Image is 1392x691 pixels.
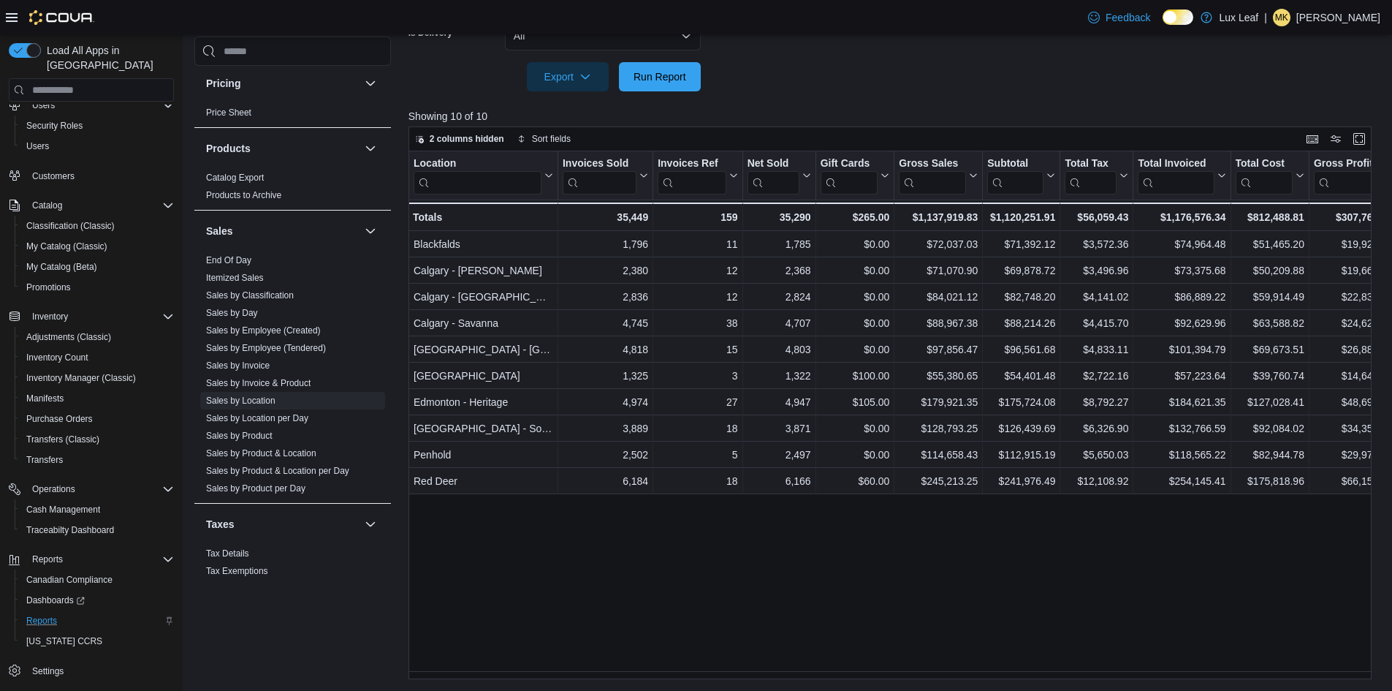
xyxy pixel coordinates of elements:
span: Settings [26,662,174,680]
div: Total Tax [1065,157,1117,195]
span: Manifests [26,393,64,404]
a: Sales by Employee (Tendered) [206,343,326,353]
div: $175,724.08 [987,393,1055,411]
div: $0.00 [820,341,889,358]
span: Sales by Day [206,307,258,319]
div: $71,392.12 [987,235,1055,253]
a: Feedback [1082,3,1156,32]
div: $105.00 [820,393,889,411]
button: Sort fields [511,130,577,148]
span: Washington CCRS [20,633,174,650]
div: $8,792.27 [1065,393,1128,411]
div: $55,380.65 [899,367,978,385]
div: Invoices Sold [563,157,636,171]
div: Subtotal [987,157,1043,195]
div: Total Tax [1065,157,1117,171]
span: Reports [20,612,174,630]
div: $54,401.48 [987,367,1055,385]
button: Taxes [206,517,359,532]
span: Purchase Orders [20,410,174,428]
p: Showing 10 of 10 [408,109,1382,124]
span: Load All Apps in [GEOGRAPHIC_DATA] [41,43,174,72]
a: Sales by Location [206,396,275,406]
span: Canadian Compliance [26,574,113,586]
div: 4,947 [747,393,810,411]
div: 1,322 [747,367,810,385]
button: Keyboard shortcuts [1304,130,1321,148]
div: 4,803 [747,341,810,358]
a: Manifests [20,390,69,407]
div: 1,796 [563,235,648,253]
div: $2,722.16 [1065,367,1128,385]
span: Adjustments (Classic) [20,328,174,346]
div: $0.00 [820,235,889,253]
a: Catalog Export [206,173,264,183]
button: Products [362,140,379,157]
span: Export [536,62,600,91]
div: 38 [658,314,737,332]
div: Calgary - [PERSON_NAME] [414,262,553,279]
span: Users [32,99,55,111]
span: Canadian Compliance [20,571,174,589]
a: [US_STATE] CCRS [20,633,108,650]
span: Inventory Manager (Classic) [20,369,174,387]
button: Security Roles [15,116,180,136]
button: Promotions [15,277,180,298]
button: Users [15,136,180,156]
span: Users [26,97,174,114]
button: Purchase Orders [15,409,180,429]
div: Total Cost [1235,157,1292,195]
a: Cash Management [20,501,106,518]
div: 12 [658,262,737,279]
a: Sales by Day [206,308,258,318]
div: 35,449 [563,208,648,226]
div: Location [414,157,541,171]
div: $72,037.03 [899,235,978,253]
div: Gross Profit [1314,157,1381,195]
span: My Catalog (Beta) [20,258,174,276]
a: Purchase Orders [20,410,99,428]
button: Enter fullscreen [1350,130,1368,148]
a: My Catalog (Classic) [20,238,113,255]
span: Operations [32,483,75,495]
a: Dashboards [15,590,180,611]
div: $0.00 [820,314,889,332]
button: My Catalog (Classic) [15,236,180,257]
span: Manifests [20,390,174,407]
div: 2,824 [747,288,810,306]
div: 2,836 [563,288,648,306]
a: Traceabilty Dashboard [20,521,120,539]
div: $100.00 [820,367,889,385]
div: $101,394.79 [1138,341,1225,358]
button: Sales [206,224,359,238]
div: Total Invoiced [1138,157,1214,171]
span: Inventory Count [20,349,174,366]
span: Operations [26,480,174,498]
button: Taxes [362,516,379,533]
span: Dashboards [26,594,85,606]
div: 2,368 [747,262,810,279]
div: 3 [658,367,737,385]
h3: Taxes [206,517,235,532]
img: Cova [29,10,94,25]
a: Itemized Sales [206,273,264,283]
a: Settings [26,662,69,680]
button: Inventory [26,308,74,325]
div: $88,214.26 [987,314,1055,332]
div: Subtotal [987,157,1043,171]
a: Sales by Invoice [206,360,270,371]
span: My Catalog (Classic) [20,238,174,255]
div: [GEOGRAPHIC_DATA] [414,367,553,385]
div: Invoices Ref [658,157,726,195]
a: Price Sheet [206,107,251,118]
div: 2,380 [563,262,648,279]
button: Reports [26,551,69,568]
span: Transfers [26,454,63,466]
span: Promotions [20,279,174,296]
a: Dashboards [20,592,91,609]
div: Products [194,169,391,210]
div: $127,028.41 [1235,393,1304,411]
button: Location [414,157,553,195]
a: Sales by Product & Location per Day [206,466,349,476]
span: Feedback [1106,10,1150,25]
